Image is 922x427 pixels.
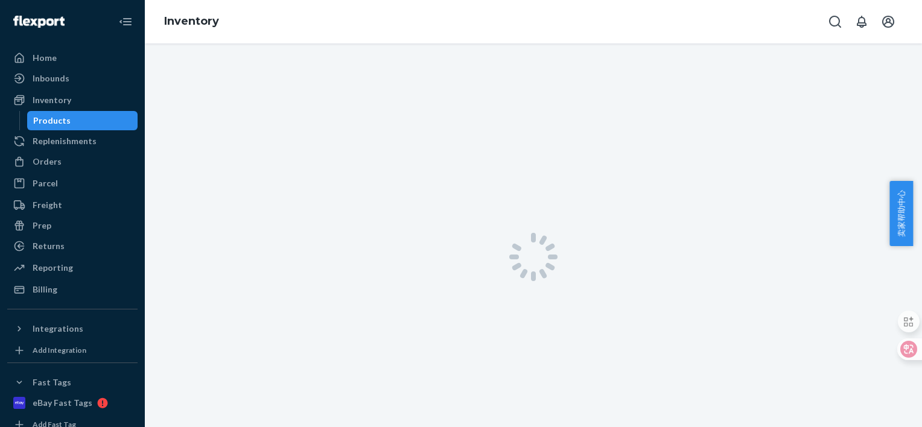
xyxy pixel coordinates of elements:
[33,323,83,335] div: Integrations
[33,345,86,355] div: Add Integration
[7,48,138,68] a: Home
[154,4,229,39] ol: breadcrumbs
[27,111,138,130] a: Products
[33,220,51,232] div: Prep
[33,135,97,147] div: Replenishments
[33,94,71,106] div: Inventory
[33,156,62,168] div: Orders
[113,10,138,34] button: Close Navigation
[7,174,138,193] a: Parcel
[7,280,138,299] a: Billing
[7,152,138,171] a: Orders
[33,72,69,84] div: Inbounds
[33,376,71,388] div: Fast Tags
[7,195,138,215] a: Freight
[33,262,73,274] div: Reporting
[164,14,219,28] a: Inventory
[889,181,913,246] button: 卖家帮助中心
[33,177,58,189] div: Parcel
[7,236,138,256] a: Returns
[33,52,57,64] div: Home
[7,131,138,151] a: Replenishments
[823,10,847,34] button: Open Search Box
[33,283,57,296] div: Billing
[33,115,71,127] div: Products
[7,90,138,110] a: Inventory
[7,319,138,338] button: Integrations
[850,10,874,34] button: Open notifications
[876,10,900,34] button: Open account menu
[7,216,138,235] a: Prep
[33,199,62,211] div: Freight
[7,258,138,277] a: Reporting
[13,16,65,28] img: Flexport logo
[7,69,138,88] a: Inbounds
[33,397,92,409] div: eBay Fast Tags
[7,343,138,358] a: Add Integration
[7,393,138,413] a: eBay Fast Tags
[33,240,65,252] div: Returns
[7,373,138,392] button: Fast Tags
